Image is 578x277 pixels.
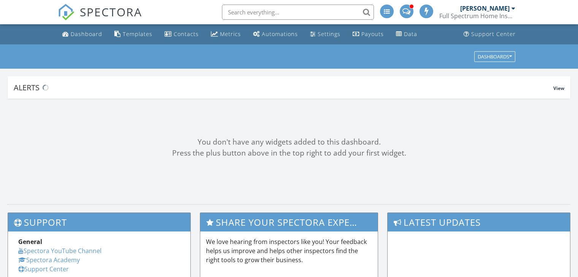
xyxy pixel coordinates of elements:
div: Contacts [174,30,199,38]
p: We love hearing from inspectors like you! Your feedback helps us improve and helps other inspecto... [206,237,372,264]
a: Dashboard [59,27,105,41]
a: Contacts [162,27,202,41]
div: Dashboards [478,54,512,59]
a: Settings [307,27,344,41]
input: Search everything... [222,5,374,20]
span: View [553,85,564,91]
a: Support Center [18,265,69,273]
img: The Best Home Inspection Software - Spectora [58,4,74,20]
h3: Latest Updates [388,213,570,231]
div: Full Spectrum Home Inspectors [439,12,515,20]
div: Press the plus button above in the top right to add your first widget. [8,148,570,159]
h3: Share Your Spectora Experience [200,213,378,231]
a: Spectora Academy [18,256,80,264]
div: Templates [123,30,152,38]
div: You don't have any widgets added to this dashboard. [8,137,570,148]
div: Alerts [14,82,553,93]
div: Support Center [471,30,516,38]
a: Metrics [208,27,244,41]
div: Data [404,30,417,38]
a: Templates [111,27,155,41]
h3: Support [8,213,190,231]
a: Spectora YouTube Channel [18,247,101,255]
a: Support Center [461,27,519,41]
strong: General [18,238,42,246]
div: [PERSON_NAME] [460,5,510,12]
button: Dashboards [474,51,515,62]
div: Dashboard [71,30,102,38]
a: Data [393,27,420,41]
a: Payouts [350,27,387,41]
a: Automations (Advanced) [250,27,301,41]
div: Automations [262,30,298,38]
div: Settings [318,30,340,38]
div: Payouts [361,30,384,38]
div: Metrics [220,30,241,38]
span: SPECTORA [80,4,142,20]
a: SPECTORA [58,10,142,26]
